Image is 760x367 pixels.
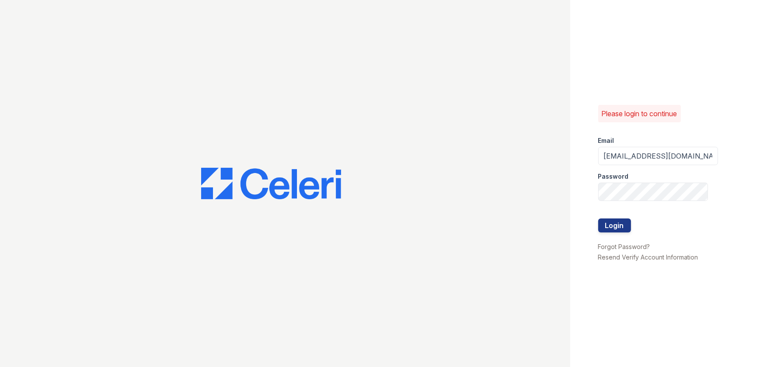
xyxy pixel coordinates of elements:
label: Password [598,172,629,181]
a: Forgot Password? [598,243,650,250]
label: Email [598,136,614,145]
img: CE_Logo_Blue-a8612792a0a2168367f1c8372b55b34899dd931a85d93a1a3d3e32e68fde9ad4.png [201,168,341,199]
p: Please login to continue [602,108,677,119]
a: Resend Verify Account Information [598,253,698,261]
button: Login [598,218,631,232]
